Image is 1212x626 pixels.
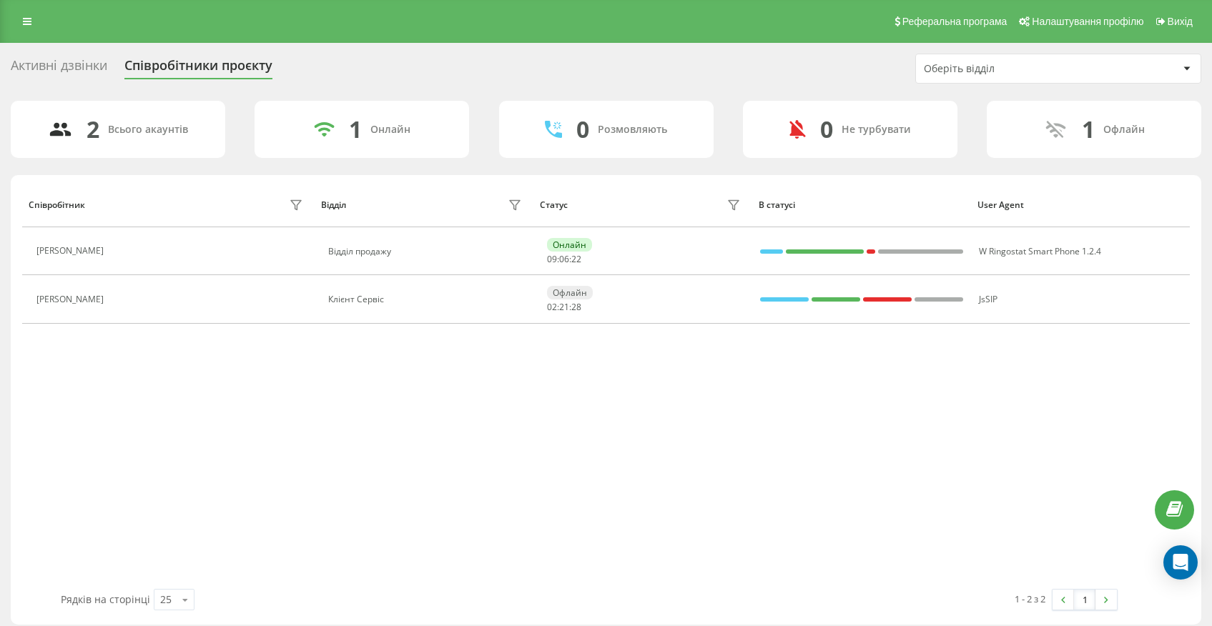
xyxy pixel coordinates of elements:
[842,124,911,136] div: Не турбувати
[571,301,581,313] span: 28
[977,200,1183,210] div: User Agent
[87,116,99,143] div: 2
[820,116,833,143] div: 0
[547,253,557,265] span: 09
[61,592,150,606] span: Рядків на сторінці
[759,200,964,210] div: В статусі
[1168,16,1193,27] span: Вихід
[11,58,107,80] div: Активні дзвінки
[108,124,188,136] div: Всього акаунтів
[370,124,410,136] div: Онлайн
[160,592,172,607] div: 25
[1082,116,1095,143] div: 1
[571,253,581,265] span: 22
[328,247,525,257] div: Відділ продажу
[979,245,1101,257] span: W Ringostat Smart Phone 1.2.4
[547,301,557,313] span: 02
[547,254,581,264] div: : :
[36,294,107,304] div: [PERSON_NAME]
[598,124,667,136] div: Розмовляють
[1103,124,1145,136] div: Офлайн
[124,58,272,80] div: Співробітники проєкту
[321,200,346,210] div: Відділ
[547,238,592,252] div: Онлайн
[576,116,589,143] div: 0
[349,116,362,143] div: 1
[36,246,107,256] div: [PERSON_NAME]
[924,63,1095,75] div: Оберіть відділ
[1015,592,1045,606] div: 1 - 2 з 2
[328,294,525,304] div: Клієнт Сервіс
[1074,590,1095,610] a: 1
[559,301,569,313] span: 21
[902,16,1007,27] span: Реферальна програма
[547,302,581,312] div: : :
[979,293,997,305] span: JsSIP
[540,200,568,210] div: Статус
[29,200,85,210] div: Співробітник
[547,286,593,299] div: Офлайн
[559,253,569,265] span: 06
[1163,545,1198,580] div: Open Intercom Messenger
[1032,16,1143,27] span: Налаштування профілю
